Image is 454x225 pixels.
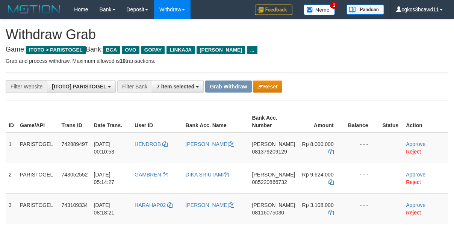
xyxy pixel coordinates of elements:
[120,58,126,64] strong: 10
[406,179,421,185] a: Reject
[157,84,194,90] span: 7 item selected
[94,172,115,185] span: [DATE] 05:14:27
[135,141,168,147] a: HENDROB
[197,46,245,54] span: [PERSON_NAME]
[252,141,295,147] span: [PERSON_NAME]
[406,210,421,216] a: Reject
[304,5,335,15] img: Button%20Memo.svg
[6,80,47,93] div: Filter Website
[152,80,204,93] button: 7 item selected
[132,111,183,132] th: User ID
[253,81,282,93] button: Reset
[406,172,425,178] a: Approve
[62,141,88,147] span: 742889497
[302,202,334,208] span: Rp 3.108.000
[183,111,249,132] th: Bank Acc. Name
[6,132,17,163] td: 1
[328,149,334,155] a: Copy 8000000 to clipboard
[328,179,334,185] a: Copy 9624000 to clipboard
[302,172,334,178] span: Rp 9.624.000
[255,5,292,15] img: Feedback.jpg
[17,111,59,132] th: Game/API
[345,193,380,224] td: - - -
[403,111,448,132] th: Action
[62,172,88,178] span: 743052552
[91,111,132,132] th: Date Trans.
[298,111,345,132] th: Amount
[103,46,120,54] span: BCA
[252,149,287,155] span: Copy 081379209129 to clipboard
[406,202,425,208] a: Approve
[135,141,161,147] span: HENDROB
[205,81,251,93] button: Grab Withdraw
[347,5,384,15] img: panduan.png
[252,179,287,185] span: Copy 085220866732 to clipboard
[252,172,295,178] span: [PERSON_NAME]
[186,202,234,208] a: [PERSON_NAME]
[406,149,421,155] a: Reject
[302,141,334,147] span: Rp 8.000.000
[17,193,59,224] td: PARISTOGEL
[6,27,448,42] h1: Withdraw Grab
[345,111,380,132] th: Balance
[141,46,165,54] span: GOPAY
[47,80,116,93] button: [ITOTO] PARISTOGEL
[94,141,115,155] span: [DATE] 00:10:53
[6,163,17,193] td: 2
[6,111,17,132] th: ID
[186,172,229,178] a: DIKA SRIUTAMI
[166,46,195,54] span: LINKAJA
[94,202,115,216] span: [DATE] 08:18:21
[330,2,338,9] span: 1
[6,193,17,224] td: 3
[135,172,168,178] a: GAMBREN
[59,111,91,132] th: Trans ID
[6,4,63,15] img: MOTION_logo.png
[26,46,86,54] span: ITOTO > PARISTOGEL
[17,163,59,193] td: PARISTOGEL
[186,141,234,147] a: [PERSON_NAME]
[52,84,106,90] span: [ITOTO] PARISTOGEL
[252,202,295,208] span: [PERSON_NAME]
[345,163,380,193] td: - - -
[380,111,403,132] th: Status
[62,202,88,208] span: 743109334
[406,141,425,147] a: Approve
[6,57,448,65] p: Grab and process withdraw. Maximum allowed is transactions.
[135,172,161,178] span: GAMBREN
[122,46,139,54] span: OVO
[17,132,59,163] td: PARISTOGEL
[247,46,257,54] span: ...
[135,202,166,208] span: HARAHAP02
[252,210,284,216] span: Copy 08116075030 to clipboard
[135,202,173,208] a: HARAHAP02
[328,210,334,216] a: Copy 3108000 to clipboard
[117,80,152,93] div: Filter Bank
[345,132,380,163] td: - - -
[249,111,298,132] th: Bank Acc. Number
[6,46,448,53] h4: Game: Bank:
